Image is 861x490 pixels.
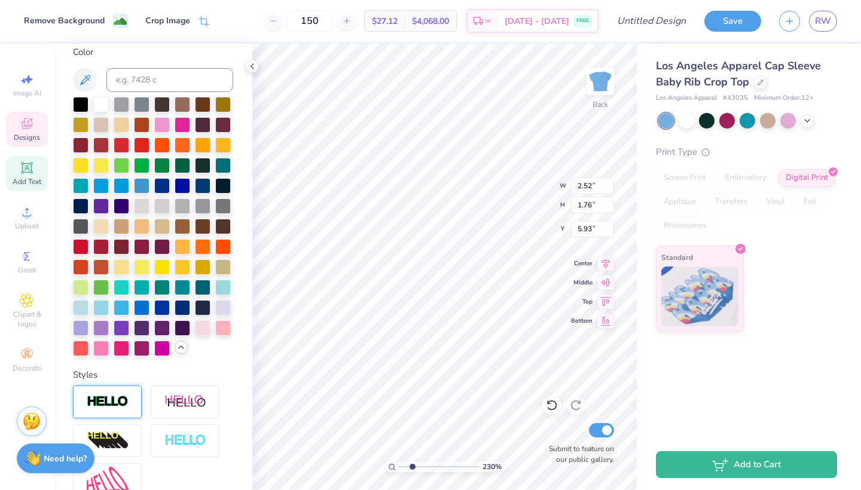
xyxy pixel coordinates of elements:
[14,133,40,142] span: Designs
[588,69,612,93] img: Back
[656,217,714,235] div: Rhinestones
[6,310,48,329] span: Clipart & logos
[815,14,831,28] span: RW
[87,431,129,451] img: 3d Illusion
[164,434,206,448] img: Negative Space
[571,298,593,306] span: Top
[13,88,41,98] span: Image AI
[286,10,333,32] input: – –
[656,93,717,103] span: Los Angeles Apparel
[809,11,837,32] a: RW
[656,451,837,478] button: Add to Cart
[542,443,614,465] label: Submit to feature on our public gallery.
[656,169,714,187] div: Screen Print
[717,169,774,187] div: Embroidery
[15,221,39,231] span: Upload
[44,453,87,464] strong: Need help?
[759,193,792,211] div: Vinyl
[24,14,105,27] div: Remove Background
[656,193,704,211] div: Applique
[73,45,233,59] div: Color
[13,363,41,373] span: Decorate
[18,265,36,275] span: Greek
[778,169,836,187] div: Digital Print
[576,17,589,25] span: FREE
[164,394,206,409] img: Shadow
[661,267,738,326] img: Standard
[707,193,755,211] div: Transfers
[483,461,502,472] span: 230 %
[73,368,233,382] div: Styles
[607,9,695,33] input: Untitled Design
[571,278,593,287] span: Middle
[656,145,837,159] div: Print Type
[796,193,824,211] div: Foil
[571,259,593,268] span: Center
[704,11,761,32] button: Save
[87,395,129,409] img: Stroke
[505,15,569,27] span: [DATE] - [DATE]
[145,14,190,27] div: Crop Image
[106,68,233,92] input: e.g. 7428 c
[571,317,593,325] span: Bottom
[593,99,608,110] div: Back
[661,251,693,264] span: Standard
[372,15,398,27] span: $27.12
[412,15,449,27] span: $4,068.00
[656,59,821,89] span: Los Angeles Apparel Cap Sleeve Baby Rib Crop Top
[754,93,814,103] span: Minimum Order: 12 +
[723,93,748,103] span: # 43035
[13,177,41,186] span: Add Text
